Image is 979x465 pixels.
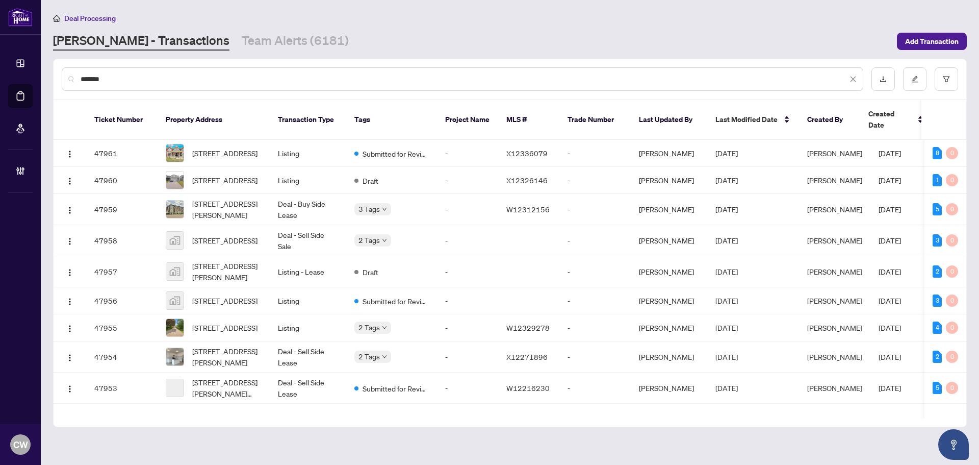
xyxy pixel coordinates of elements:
td: 47961 [86,140,158,167]
span: down [382,325,387,330]
span: [PERSON_NAME] [807,149,862,158]
span: [DATE] [715,149,738,158]
div: 1 [933,174,942,186]
span: [DATE] [879,383,901,393]
button: Logo [62,263,78,280]
button: Logo [62,320,78,336]
td: [PERSON_NAME] [631,256,707,287]
span: Draft [363,175,378,186]
div: 3 [933,295,942,307]
td: - [559,314,631,341]
td: Deal - Sell Side Sale [270,225,346,256]
td: Deal - Sell Side Lease [270,373,346,404]
div: 8 [933,147,942,159]
span: Last Modified Date [715,114,778,125]
span: [PERSON_NAME] [807,205,862,214]
span: edit [911,76,918,83]
img: Logo [66,385,74,393]
button: Open asap [938,429,969,460]
span: [DATE] [879,296,901,305]
button: Logo [62,172,78,188]
button: Logo [62,145,78,161]
td: - [437,287,498,314]
td: 47954 [86,341,158,373]
span: [PERSON_NAME] [807,176,862,185]
td: Listing - Lease [270,256,346,287]
img: Logo [66,177,74,185]
button: Add Transaction [897,33,967,50]
td: [PERSON_NAME] [631,373,707,404]
span: W12216230 [506,383,550,393]
td: [PERSON_NAME] [631,287,707,314]
td: - [437,256,498,287]
img: thumbnail-img [166,172,184,189]
td: - [559,225,631,256]
span: CW [13,437,28,452]
div: 2 [933,351,942,363]
td: - [437,167,498,194]
img: Logo [66,325,74,333]
div: 0 [946,382,958,394]
span: [DATE] [715,383,738,393]
span: X12336079 [506,149,548,158]
img: thumbnail-img [166,319,184,336]
span: [STREET_ADDRESS] [192,148,257,159]
td: - [559,341,631,373]
td: [PERSON_NAME] [631,341,707,373]
img: Logo [66,298,74,306]
img: Logo [66,237,74,246]
a: [PERSON_NAME] - Transactions [53,32,229,51]
span: down [382,238,387,243]
td: - [559,287,631,314]
span: [DATE] [715,205,738,214]
th: Last Updated By [631,100,707,140]
span: [PERSON_NAME] [807,296,862,305]
th: Last Modified Date [707,100,799,140]
button: Logo [62,292,78,309]
td: 47953 [86,373,158,404]
span: [DATE] [879,323,901,332]
span: down [382,354,387,359]
th: Created Date [860,100,932,140]
span: [DATE] [879,205,901,214]
td: - [559,167,631,194]
div: 0 [946,322,958,334]
div: 5 [933,382,942,394]
td: 47959 [86,194,158,225]
td: - [437,140,498,167]
td: - [559,194,631,225]
td: - [437,373,498,404]
td: - [559,373,631,404]
span: [PERSON_NAME] [807,323,862,332]
span: W12329278 [506,323,550,332]
td: - [437,341,498,373]
span: [DATE] [715,352,738,361]
span: [DATE] [715,323,738,332]
img: Logo [66,150,74,158]
span: filter [943,76,950,83]
span: [PERSON_NAME] [807,236,862,245]
div: 3 [933,234,942,247]
span: [PERSON_NAME] [807,267,862,276]
span: [PERSON_NAME] [807,352,862,361]
img: Logo [66,206,74,214]
td: Listing [270,140,346,167]
th: Transaction Type [270,100,346,140]
span: 2 Tags [358,234,380,246]
span: [STREET_ADDRESS] [192,235,257,246]
span: [DATE] [879,176,901,185]
span: Add Transaction [905,33,959,50]
td: Listing [270,314,346,341]
td: - [437,314,498,341]
span: Submitted for Review [363,296,429,307]
td: - [437,225,498,256]
button: Logo [62,349,78,365]
td: - [437,194,498,225]
span: [STREET_ADDRESS] [192,295,257,306]
td: 47955 [86,314,158,341]
button: edit [903,67,926,91]
button: Logo [62,380,78,396]
th: Ticket Number [86,100,158,140]
span: [STREET_ADDRESS][PERSON_NAME] [192,346,262,368]
span: [DATE] [879,352,901,361]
